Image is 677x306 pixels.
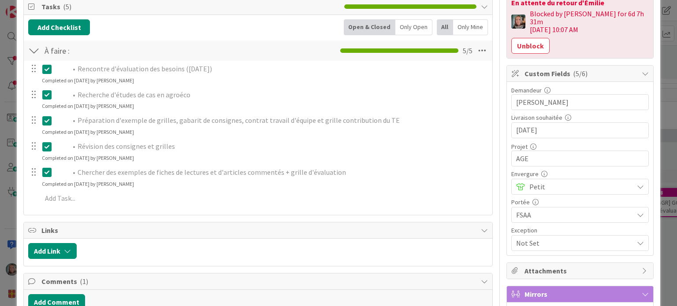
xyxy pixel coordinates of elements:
input: Add Checklist... [41,43,240,59]
div: Exception [511,227,649,233]
div: Completed on [DATE] by [PERSON_NAME] [42,77,134,85]
span: Tasks [41,1,339,12]
div: Completed on [DATE] by [PERSON_NAME] [42,180,134,188]
div: Completed on [DATE] by [PERSON_NAME] [42,128,134,136]
li: Recherche d'études de cas en agroéco [67,90,486,100]
span: Custom Fields [524,68,637,79]
label: Demandeur [511,86,542,94]
span: ( 5 ) [63,2,71,11]
span: Links [41,225,476,236]
li: Révision des consignes et grilles [67,141,486,151]
span: 5 / 5 [463,45,472,56]
label: Projet [511,143,528,151]
li: Préparation d'exemple de grilles, gabarit de consignes, contrat travail d'équipe et grille contri... [67,115,486,125]
div: Portée [511,199,649,205]
button: Unblock [511,38,550,54]
div: Only Open [395,19,432,35]
span: FSAA [516,210,633,220]
div: Only Mine [453,19,488,35]
span: ( 1 ) [80,277,88,286]
div: Open & Closed [344,19,395,35]
span: Petit [529,181,629,193]
div: All [437,19,453,35]
input: MM/DD/YYYY [516,123,644,138]
span: Attachments [524,265,637,276]
div: Blocked by [PERSON_NAME] for 6d 7h 31m [DATE] 10:07 AM [530,10,649,33]
span: Comments [41,276,476,287]
div: Livraison souhaitée [511,114,649,121]
span: Mirrors [524,289,637,299]
button: Add Link [28,243,77,259]
li: Rencontre d'évaluation des besoins ([DATE]) [67,64,486,74]
div: Envergure [511,171,649,177]
div: Completed on [DATE] by [PERSON_NAME] [42,154,134,162]
div: Completed on [DATE] by [PERSON_NAME] [42,102,134,110]
button: Add Checklist [28,19,90,35]
img: SP [511,15,525,29]
li: Chercher des exemples de fiches de lectures et d'articles commentés + grille d'évaluation [67,167,486,177]
span: ( 5/6 ) [573,69,588,78]
span: Not Set [516,238,633,248]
